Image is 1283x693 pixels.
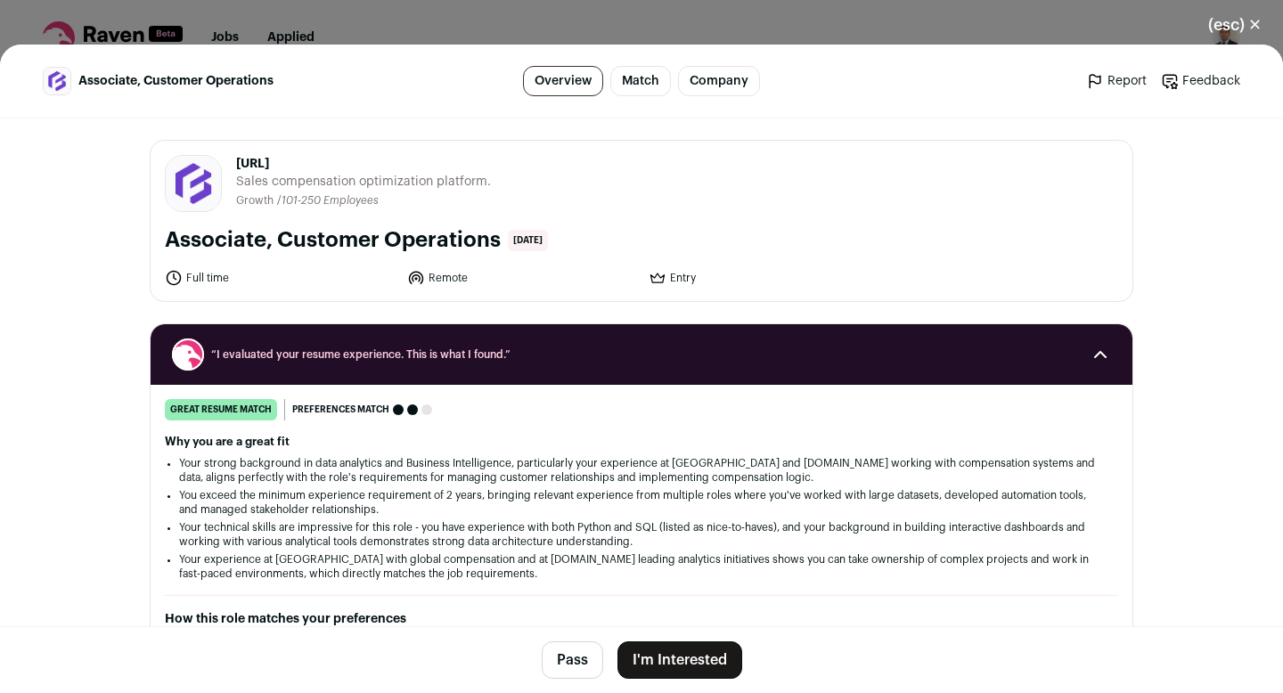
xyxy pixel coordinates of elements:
[179,552,1104,581] li: Your experience at [GEOGRAPHIC_DATA] with global compensation and at [DOMAIN_NAME] leading analyt...
[179,520,1104,549] li: Your technical skills are impressive for this role - you have experience with both Python and SQL...
[44,67,70,95] img: b122a7f1e91679838a5c218b84b320f002a45d58cadc3c39d4179e42c4ef7691.jpg
[165,269,396,287] li: Full time
[292,401,389,419] span: Preferences match
[617,641,742,679] button: I'm Interested
[508,230,548,251] span: [DATE]
[179,488,1104,517] li: You exceed the minimum experience requirement of 2 years, bringing relevant experience from multi...
[179,456,1104,485] li: Your strong background in data analytics and Business Intelligence, particularly your experience ...
[165,226,501,255] h1: Associate, Customer Operations
[236,194,277,208] li: Growth
[649,269,880,287] li: Entry
[236,155,491,173] span: [URL]
[542,641,603,679] button: Pass
[678,66,760,96] a: Company
[610,66,671,96] a: Match
[282,195,379,206] span: 101-250 Employees
[1161,72,1240,90] a: Feedback
[211,347,1072,362] span: “I evaluated your resume experience. This is what I found.”
[165,435,1118,449] h2: Why you are a great fit
[166,154,221,213] img: b122a7f1e91679838a5c218b84b320f002a45d58cadc3c39d4179e42c4ef7691.jpg
[523,66,603,96] a: Overview
[1187,5,1283,45] button: Close modal
[407,269,639,287] li: Remote
[277,194,379,208] li: /
[1086,72,1147,90] a: Report
[165,399,277,420] div: great resume match
[78,72,274,90] span: Associate, Customer Operations
[236,173,491,191] span: Sales compensation optimization platform.
[165,610,1118,628] h2: How this role matches your preferences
